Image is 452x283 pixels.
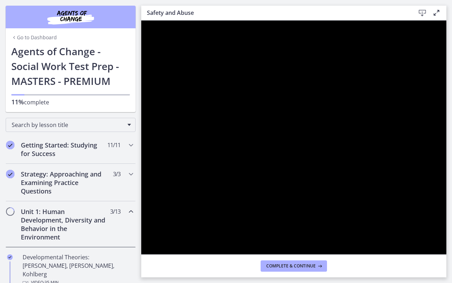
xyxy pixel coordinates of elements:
p: complete [11,98,130,106]
span: 3 / 3 [113,170,120,178]
h1: Agents of Change - Social Work Test Prep - MASTERS - PREMIUM [11,44,130,88]
a: Go to Dashboard [11,34,57,41]
i: Completed [6,141,14,149]
h2: Strategy: Approaching and Examining Practice Questions [21,170,107,195]
i: Completed [7,254,13,260]
span: Complete & continue [266,263,316,269]
span: Search by lesson title [12,121,124,129]
i: Completed [6,170,14,178]
span: 3 / 13 [110,207,120,216]
h2: Unit 1: Human Development, Diversity and Behavior in the Environment [21,207,107,241]
button: Complete & continue [261,260,327,272]
img: Agents of Change [28,8,113,25]
span: 11% [11,98,24,106]
div: Search by lesson title [6,118,136,132]
h2: Getting Started: Studying for Success [21,141,107,158]
h3: Safety and Abuse [147,8,404,17]
span: 11 / 11 [107,141,120,149]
